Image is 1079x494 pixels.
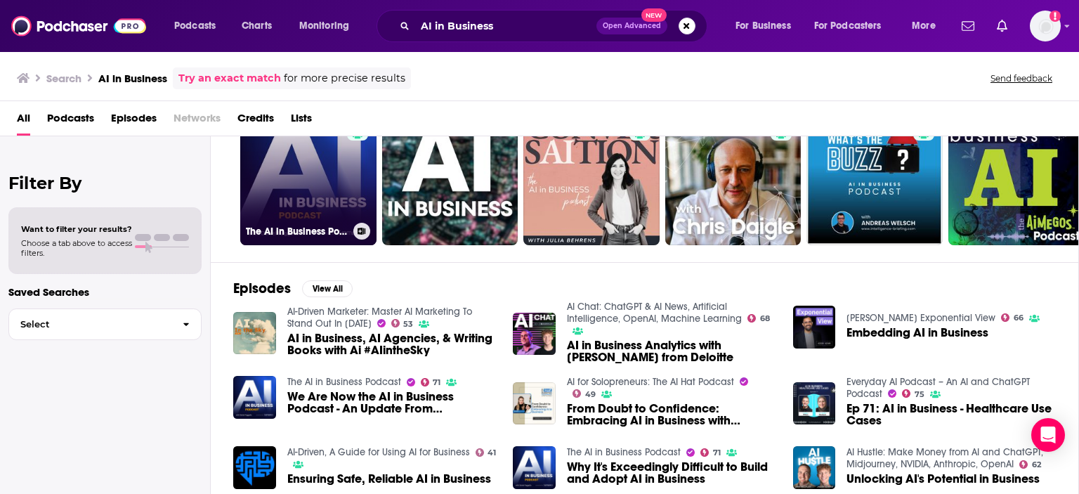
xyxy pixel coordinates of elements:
[665,109,802,245] a: 50
[915,391,924,398] span: 75
[246,226,348,238] h3: The AI in Business Podcast
[390,10,721,42] div: Search podcasts, credits, & more...
[11,13,146,39] img: Podchaser - Follow, Share and Rate Podcasts
[793,446,836,489] img: Unlocking AI's Potential in Business
[760,316,770,322] span: 68
[111,107,157,136] a: Episodes
[726,15,809,37] button: open menu
[846,473,1040,485] span: Unlocking AI's Potential in Business
[284,70,405,86] span: for more precise results
[793,382,836,425] a: Ep 71: AI in Business - Healthcare Use Cases
[240,109,377,245] a: 71The AI in Business Podcast
[233,280,291,297] h2: Episodes
[603,22,661,30] span: Open Advanced
[237,107,274,136] a: Credits
[8,285,202,299] p: Saved Searches
[902,15,953,37] button: open menu
[433,379,440,386] span: 71
[488,450,496,456] span: 41
[735,16,791,36] span: For Business
[476,448,497,457] a: 41
[174,107,221,136] span: Networks
[1030,11,1061,41] img: User Profile
[1049,11,1061,22] svg: Add a profile image
[233,446,276,489] img: Ensuring Safe, Reliable AI in Business
[233,376,276,419] img: We Are Now the AI in Business Podcast - An Update From Dan
[846,446,1043,470] a: AI Hustle: Make Money from AI and ChatGPT, Midjourney, NVIDIA, Anthropic, OpenAI
[1032,462,1041,468] span: 62
[805,15,902,37] button: open menu
[287,391,497,415] a: We Are Now the AI in Business Podcast - An Update From Dan
[287,391,497,415] span: We Are Now the AI in Business Podcast - An Update From [PERSON_NAME]
[289,15,367,37] button: open menu
[421,378,441,386] a: 71
[299,16,349,36] span: Monitoring
[513,382,556,425] img: From Doubt to Confidence: Embracing AI in Business with Emily Baillie
[233,15,280,37] a: Charts
[902,389,924,398] a: 75
[596,18,667,34] button: Open AdvancedNew
[567,461,776,485] span: Why It's Exceedingly Difficult to Build and Adopt AI in Business
[233,312,276,355] img: AI in Business, AI Agencies, & Writing Books with Ai #AIintheSky
[806,109,943,245] a: 41
[846,312,995,324] a: Azeem Azhar's Exponential View
[291,107,312,136] a: Lists
[164,15,234,37] button: open menu
[382,109,518,245] a: 47
[567,403,776,427] a: From Doubt to Confidence: Embracing AI in Business with Emily Baillie
[8,308,202,340] button: Select
[567,301,742,325] a: AI Chat: ChatGPT & AI News, Artificial Intelligence, OpenAI, Machine Learning
[793,306,836,349] img: Embedding AI in Business
[287,332,497,356] a: AI in Business, AI Agencies, & Writing Books with Ai #AIintheSky
[567,403,776,427] span: From Doubt to Confidence: Embracing AI in Business with [PERSON_NAME]
[47,107,94,136] a: Podcasts
[46,72,81,85] h3: Search
[287,446,470,458] a: AI-Driven, A Guide for Using AI for Business
[713,450,721,456] span: 71
[174,16,216,36] span: Podcasts
[1014,315,1024,321] span: 66
[287,306,472,330] a: AI-Driven Marketer: Master AI Marketing To Stand Out In 2025
[573,389,596,398] a: 49
[1031,418,1065,452] div: Open Intercom Messenger
[1030,11,1061,41] button: Show profile menu
[991,14,1013,38] a: Show notifications dropdown
[287,376,401,388] a: The AI in Business Podcast
[986,72,1057,84] button: Send feedback
[391,319,414,327] a: 53
[846,376,1030,400] a: Everyday AI Podcast – An AI and ChatGPT Podcast
[17,107,30,136] a: All
[846,327,988,339] span: Embedding AI in Business
[567,339,776,363] span: AI in Business Analytics with [PERSON_NAME] from Deloitte
[403,321,413,327] span: 53
[9,320,171,329] span: Select
[513,313,556,356] img: AI in Business Analytics with Jim Rowan from Deloitte
[641,8,667,22] span: New
[585,391,596,398] span: 49
[513,446,556,489] img: Why It's Exceedingly Difficult to Build and Adopt AI in Business
[700,448,721,457] a: 71
[567,339,776,363] a: AI in Business Analytics with Jim Rowan from Deloitte
[1001,313,1024,322] a: 66
[846,403,1056,427] a: Ep 71: AI in Business - Healthcare Use Cases
[21,224,132,234] span: Want to filter your results?
[8,173,202,193] h2: Filter By
[287,473,491,485] a: Ensuring Safe, Reliable AI in Business
[956,14,980,38] a: Show notifications dropdown
[912,16,936,36] span: More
